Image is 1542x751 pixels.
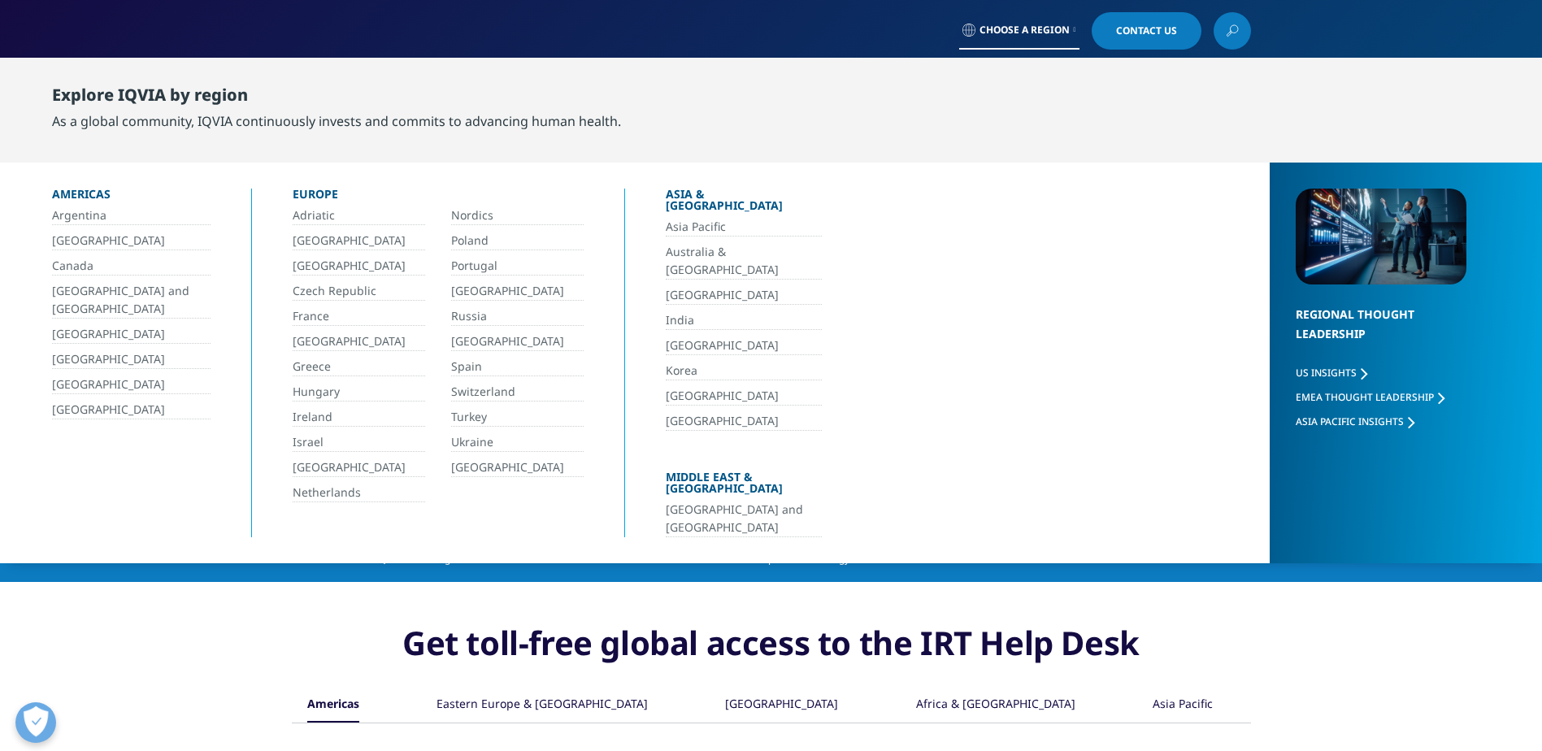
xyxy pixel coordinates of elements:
a: Argentina [52,206,211,225]
a: [GEOGRAPHIC_DATA] [666,286,822,305]
a: Asia Pacific Insights [1296,415,1414,428]
a: [GEOGRAPHIC_DATA] [52,232,211,250]
a: Russia [451,307,584,326]
div: Americas [307,688,359,723]
a: Nordics [451,206,584,225]
div: Americas [52,189,211,206]
button: [GEOGRAPHIC_DATA] [723,688,838,723]
a: [GEOGRAPHIC_DATA] [293,458,425,477]
a: Switzerland [451,383,584,402]
a: [GEOGRAPHIC_DATA] [666,336,822,355]
a: EMEA Thought Leadership [1296,390,1444,404]
a: [GEOGRAPHIC_DATA] [666,387,822,406]
button: Asia Pacific [1150,688,1213,723]
a: Contact Us [1092,12,1201,50]
button: Eastern Europe & [GEOGRAPHIC_DATA] [434,688,648,723]
a: Greece [293,358,425,376]
a: France [293,307,425,326]
h3: Get toll-free global access to the IRT Help Desk [292,623,1251,688]
a: [GEOGRAPHIC_DATA] [52,375,211,394]
nav: Primary [428,57,1251,133]
a: [GEOGRAPHIC_DATA] [52,401,211,419]
div: Europe [293,189,584,206]
a: Netherlands [293,484,425,502]
button: Americas [305,688,359,723]
a: [GEOGRAPHIC_DATA] and [GEOGRAPHIC_DATA] [52,282,211,319]
a: [GEOGRAPHIC_DATA] [293,332,425,351]
a: Spain [451,358,584,376]
a: [GEOGRAPHIC_DATA] [52,350,211,369]
a: Turkey [451,408,584,427]
div: Africa & [GEOGRAPHIC_DATA] [916,688,1075,723]
a: Asia Pacific [666,218,822,237]
span: EMEA Thought Leadership [1296,390,1434,404]
a: [GEOGRAPHIC_DATA] [293,257,425,276]
div: Regional Thought Leadership [1296,305,1466,364]
a: [GEOGRAPHIC_DATA] [293,232,425,250]
a: Adriatic [293,206,425,225]
a: [GEOGRAPHIC_DATA] [451,282,584,301]
span: US Insights [1296,366,1357,380]
div: [GEOGRAPHIC_DATA] [725,688,838,723]
a: Portugal [451,257,584,276]
a: [GEOGRAPHIC_DATA] [52,325,211,344]
a: Poland [451,232,584,250]
a: US Insights [1296,366,1367,380]
a: Ukraine [451,433,584,452]
div: Explore IQVIA by region [52,85,621,111]
span: Contact Us [1116,26,1177,36]
a: [GEOGRAPHIC_DATA] [451,458,584,477]
a: Czech Republic [293,282,425,301]
span: Asia Pacific Insights [1296,415,1404,428]
a: [GEOGRAPHIC_DATA] [666,412,822,431]
a: India [666,311,822,330]
span: Choose a Region [979,24,1070,37]
a: Ireland [293,408,425,427]
a: Canada [52,257,211,276]
button: Africa & [GEOGRAPHIC_DATA] [914,688,1075,723]
button: Open Preferences [15,702,56,743]
a: [GEOGRAPHIC_DATA] and [GEOGRAPHIC_DATA] [666,501,822,537]
a: Hungary [293,383,425,402]
div: As a global community, IQVIA continuously invests and commits to advancing human health. [52,111,621,131]
div: Middle East & [GEOGRAPHIC_DATA] [666,471,822,501]
a: [GEOGRAPHIC_DATA] [451,332,584,351]
a: Australia & [GEOGRAPHIC_DATA] [666,243,822,280]
img: 2093_analyzing-data-using-big-screen-display-and-laptop.png [1296,189,1466,284]
div: Asia & [GEOGRAPHIC_DATA] [666,189,822,218]
a: Korea [666,362,822,380]
div: Eastern Europe & [GEOGRAPHIC_DATA] [437,688,648,723]
div: Asia Pacific [1153,688,1213,723]
a: Israel [293,433,425,452]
